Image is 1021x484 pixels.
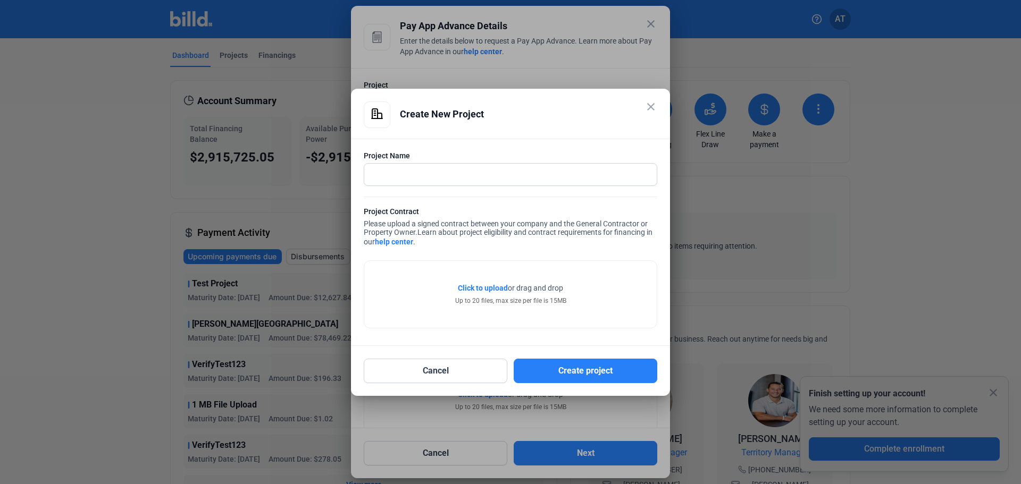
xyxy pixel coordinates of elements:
[375,237,413,246] a: help center
[455,296,566,305] div: Up to 20 files, max size per file is 15MB
[645,100,657,113] mat-icon: close
[364,206,657,250] div: Please upload a signed contract between your company and the General Contractor or Property Owner.
[364,228,652,246] span: Learn about project eligibility and contract requirements for financing in our .
[400,101,657,127] div: Create New Project
[508,283,563,293] span: or drag and drop
[514,359,657,383] button: Create project
[364,359,507,383] button: Cancel
[458,284,508,292] span: Click to upload
[364,150,657,161] div: Project Name
[364,206,657,219] div: Project Contract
